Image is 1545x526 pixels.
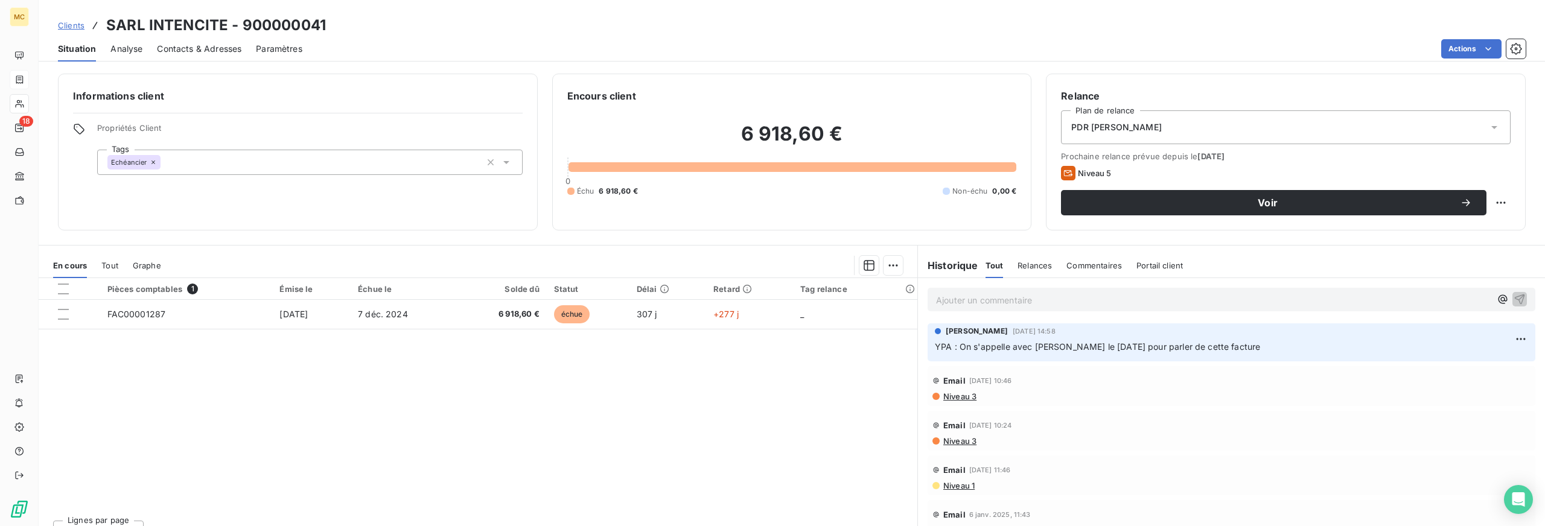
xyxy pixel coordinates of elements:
[713,309,739,319] span: +277 j
[1197,151,1225,161] span: [DATE]
[279,309,308,319] span: [DATE]
[567,122,1017,158] h2: 6 918,60 €
[935,341,1260,352] span: YPA : On s'appelle avec [PERSON_NAME] le [DATE] pour parler de cette facture
[554,305,590,323] span: échue
[1018,261,1052,270] span: Relances
[256,43,302,55] span: Paramètres
[358,309,408,319] span: 7 déc. 2024
[969,377,1012,384] span: [DATE] 10:46
[463,284,540,294] div: Solde dû
[942,436,976,446] span: Niveau 3
[599,186,638,197] span: 6 918,60 €
[107,309,166,319] span: FAC00001287
[577,186,594,197] span: Échu
[73,89,523,103] h6: Informations client
[358,284,449,294] div: Échue le
[946,326,1008,337] span: [PERSON_NAME]
[943,420,966,430] span: Email
[97,123,523,140] span: Propriétés Client
[279,284,343,294] div: Émise le
[800,284,910,294] div: Tag relance
[986,261,1004,270] span: Tout
[10,499,29,519] img: Logo LeanPay
[10,7,29,27] div: MC
[1075,198,1460,208] span: Voir
[157,43,241,55] span: Contacts & Adresses
[463,308,540,320] span: 6 918,60 €
[713,284,786,294] div: Retard
[992,186,1016,197] span: 0,00 €
[1504,485,1533,514] div: Open Intercom Messenger
[969,422,1012,429] span: [DATE] 10:24
[952,186,987,197] span: Non-échu
[637,284,699,294] div: Délai
[101,261,118,270] span: Tout
[19,116,33,127] span: 18
[1061,190,1486,215] button: Voir
[187,284,198,294] span: 1
[110,43,142,55] span: Analyse
[1061,151,1511,161] span: Prochaine relance prévue depuis le
[1061,89,1511,103] h6: Relance
[133,261,161,270] span: Graphe
[58,43,96,55] span: Situation
[565,176,570,186] span: 0
[969,511,1031,518] span: 6 janv. 2025, 11:43
[943,465,966,475] span: Email
[161,157,170,168] input: Ajouter une valeur
[969,466,1011,474] span: [DATE] 11:46
[567,89,636,103] h6: Encours client
[943,510,966,519] span: Email
[111,159,147,166] span: Echéancier
[918,258,978,273] h6: Historique
[106,14,326,36] h3: SARL INTENCITE - 900000041
[1013,328,1056,335] span: [DATE] 14:58
[53,261,87,270] span: En cours
[1066,261,1122,270] span: Commentaires
[58,21,84,30] span: Clients
[554,284,622,294] div: Statut
[942,481,975,490] span: Niveau 1
[1441,39,1502,59] button: Actions
[800,309,804,319] span: _
[1136,261,1183,270] span: Portail client
[107,284,266,294] div: Pièces comptables
[58,19,84,31] a: Clients
[1078,168,1111,178] span: Niveau 5
[1071,121,1162,133] span: PDR [PERSON_NAME]
[637,309,657,319] span: 307 j
[942,391,976,401] span: Niveau 3
[943,376,966,385] span: Email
